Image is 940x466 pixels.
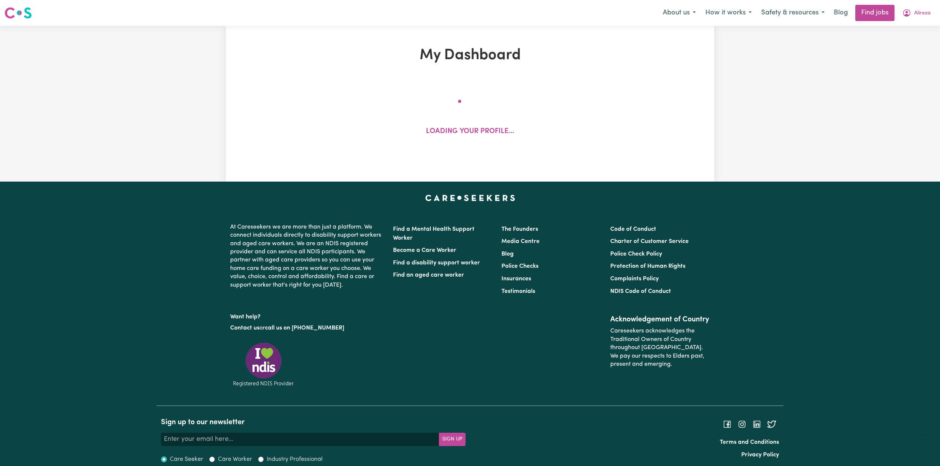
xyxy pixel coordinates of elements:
[230,220,384,292] p: At Careseekers we are more than just a platform. We connect individuals directly to disability su...
[829,5,852,21] a: Blog
[393,260,480,266] a: Find a disability support worker
[218,455,252,464] label: Care Worker
[230,325,259,331] a: Contact us
[738,421,746,427] a: Follow Careseekers on Instagram
[910,436,934,460] iframe: Button to launch messaging window
[230,310,384,321] p: Want help?
[230,321,384,335] p: or
[723,421,732,427] a: Follow Careseekers on Facebook
[720,439,779,445] a: Terms and Conditions
[855,5,894,21] a: Find jobs
[610,239,689,244] a: Charter of Customer Service
[610,226,656,232] a: Code of Conduct
[161,418,466,427] h2: Sign up to our newsletter
[501,276,531,282] a: Insurances
[393,226,474,241] a: Find a Mental Health Support Worker
[610,324,710,371] p: Careseekers acknowledges the Traditional Owners of Country throughout [GEOGRAPHIC_DATA]. We pay o...
[393,272,464,278] a: Find an aged care worker
[610,276,659,282] a: Complaints Policy
[439,433,466,446] button: Subscribe
[741,452,779,458] a: Privacy Policy
[658,5,701,21] button: About us
[230,341,297,388] img: Registered NDIS provider
[501,251,514,257] a: Blog
[501,226,538,232] a: The Founders
[4,6,32,20] img: Careseekers logo
[610,288,671,294] a: NDIS Code of Conduct
[701,5,756,21] button: How it works
[312,47,628,64] h1: My Dashboard
[4,4,32,21] a: Careseekers logo
[265,325,344,331] a: call us on [PHONE_NUMBER]
[610,251,662,257] a: Police Check Policy
[501,288,535,294] a: Testimonials
[914,9,931,17] span: Alireza
[501,239,540,244] a: Media Centre
[767,421,776,427] a: Follow Careseekers on Twitter
[426,126,514,137] p: Loading your profile...
[610,315,710,324] h2: Acknowledgement of Country
[393,247,456,253] a: Become a Care Worker
[752,421,761,427] a: Follow Careseekers on LinkedIn
[170,455,203,464] label: Care Seeker
[756,5,829,21] button: Safety & resources
[610,263,685,269] a: Protection of Human Rights
[501,263,538,269] a: Police Checks
[267,455,323,464] label: Industry Professional
[897,5,936,21] button: My Account
[425,195,515,201] a: Careseekers home page
[161,433,439,446] input: Enter your email here...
